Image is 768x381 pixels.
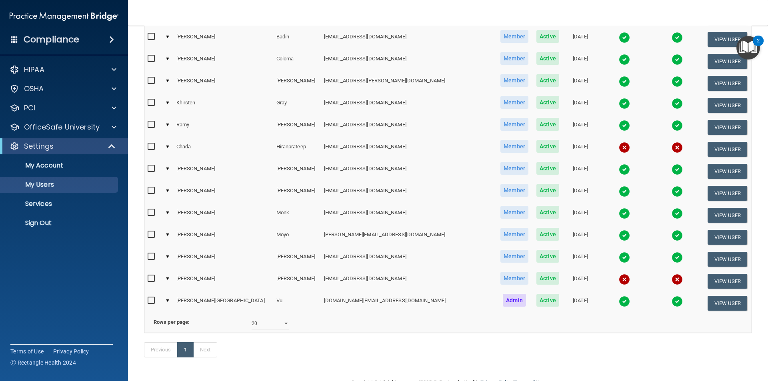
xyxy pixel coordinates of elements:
[672,230,683,241] img: tick.e7d51cea.svg
[173,28,273,50] td: [PERSON_NAME]
[10,347,44,355] a: Terms of Use
[321,116,496,138] td: [EMAIL_ADDRESS][DOMAIN_NAME]
[321,182,496,204] td: [EMAIL_ADDRESS][DOMAIN_NAME]
[672,120,683,131] img: tick.e7d51cea.svg
[173,94,273,116] td: Khirsten
[619,164,630,175] img: tick.e7d51cea.svg
[757,41,760,51] div: 2
[321,50,496,72] td: [EMAIL_ADDRESS][DOMAIN_NAME]
[5,200,114,208] p: Services
[536,118,559,131] span: Active
[500,184,528,197] span: Member
[536,52,559,65] span: Active
[672,296,683,307] img: tick.e7d51cea.svg
[672,32,683,43] img: tick.e7d51cea.svg
[273,292,321,314] td: Vu
[500,30,528,43] span: Member
[321,204,496,226] td: [EMAIL_ADDRESS][DOMAIN_NAME]
[708,120,747,135] button: View User
[321,248,496,270] td: [EMAIL_ADDRESS][DOMAIN_NAME]
[5,219,114,227] p: Sign Out
[24,142,54,151] p: Settings
[273,72,321,94] td: [PERSON_NAME]
[273,160,321,182] td: [PERSON_NAME]
[536,206,559,219] span: Active
[536,228,559,241] span: Active
[563,50,598,72] td: [DATE]
[563,270,598,292] td: [DATE]
[500,272,528,285] span: Member
[24,103,35,113] p: PCI
[619,186,630,197] img: tick.e7d51cea.svg
[672,208,683,219] img: tick.e7d51cea.svg
[619,98,630,109] img: tick.e7d51cea.svg
[672,164,683,175] img: tick.e7d51cea.svg
[24,122,100,132] p: OfficeSafe University
[563,160,598,182] td: [DATE]
[536,74,559,87] span: Active
[708,230,747,245] button: View User
[672,142,683,153] img: cross.ca9f0e7f.svg
[173,116,273,138] td: Ramy
[619,120,630,131] img: tick.e7d51cea.svg
[321,292,496,314] td: [DOMAIN_NAME][EMAIL_ADDRESS][DOMAIN_NAME]
[500,74,528,87] span: Member
[503,294,526,307] span: Admin
[500,118,528,131] span: Member
[672,76,683,87] img: tick.e7d51cea.svg
[536,272,559,285] span: Active
[536,184,559,197] span: Active
[708,186,747,201] button: View User
[177,342,194,357] a: 1
[619,230,630,241] img: tick.e7d51cea.svg
[173,160,273,182] td: [PERSON_NAME]
[173,138,273,160] td: Chada
[563,182,598,204] td: [DATE]
[672,98,683,109] img: tick.e7d51cea.svg
[619,296,630,307] img: tick.e7d51cea.svg
[536,140,559,153] span: Active
[672,274,683,285] img: cross.ca9f0e7f.svg
[708,98,747,113] button: View User
[536,250,559,263] span: Active
[5,181,114,189] p: My Users
[708,296,747,311] button: View User
[24,65,44,74] p: HIPAA
[173,226,273,248] td: [PERSON_NAME]
[619,54,630,65] img: tick.e7d51cea.svg
[53,347,89,355] a: Privacy Policy
[321,138,496,160] td: [EMAIL_ADDRESS][DOMAIN_NAME]
[24,84,44,94] p: OSHA
[173,182,273,204] td: [PERSON_NAME]
[563,116,598,138] td: [DATE]
[563,94,598,116] td: [DATE]
[619,32,630,43] img: tick.e7d51cea.svg
[273,28,321,50] td: Badih
[321,226,496,248] td: [PERSON_NAME][EMAIL_ADDRESS][DOMAIN_NAME]
[536,30,559,43] span: Active
[619,274,630,285] img: cross.ca9f0e7f.svg
[173,72,273,94] td: [PERSON_NAME]
[672,186,683,197] img: tick.e7d51cea.svg
[708,274,747,289] button: View User
[563,28,598,50] td: [DATE]
[273,94,321,116] td: Gray
[500,250,528,263] span: Member
[10,103,116,113] a: PCI
[619,76,630,87] img: tick.e7d51cea.svg
[10,142,116,151] a: Settings
[321,72,496,94] td: [EMAIL_ADDRESS][PERSON_NAME][DOMAIN_NAME]
[154,319,190,325] b: Rows per page:
[273,116,321,138] td: [PERSON_NAME]
[273,270,321,292] td: [PERSON_NAME]
[321,270,496,292] td: [EMAIL_ADDRESS][DOMAIN_NAME]
[619,142,630,153] img: cross.ca9f0e7f.svg
[563,138,598,160] td: [DATE]
[536,96,559,109] span: Active
[273,138,321,160] td: Hiranprateep
[536,294,559,307] span: Active
[500,206,528,219] span: Member
[173,50,273,72] td: [PERSON_NAME]
[500,228,528,241] span: Member
[321,28,496,50] td: [EMAIL_ADDRESS][DOMAIN_NAME]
